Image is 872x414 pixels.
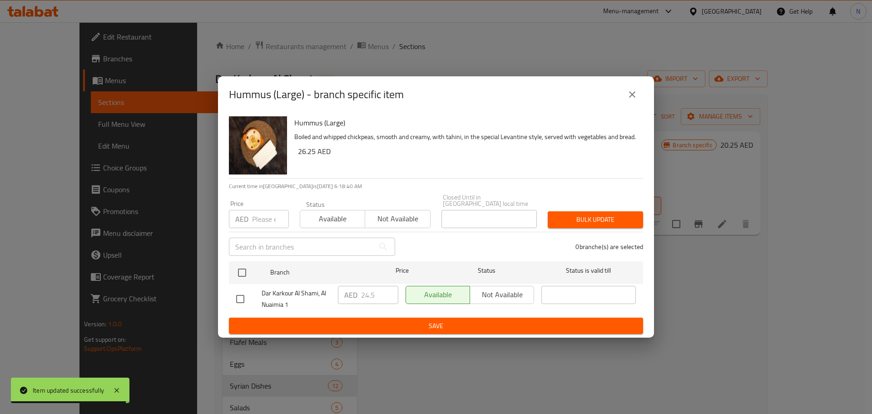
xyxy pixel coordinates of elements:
[300,210,365,228] button: Available
[33,385,104,395] div: Item updated successfully
[372,265,432,276] span: Price
[369,212,426,225] span: Not available
[548,211,643,228] button: Bulk update
[252,210,289,228] input: Please enter price
[236,320,636,332] span: Save
[361,286,398,304] input: Please enter price
[262,288,331,310] span: Dar Karkour Al Shami, Al Nuaimia 1
[298,145,636,158] h6: 26.25 AED
[270,267,365,278] span: Branch
[229,318,643,334] button: Save
[294,131,636,143] p: Boiled and whipped chickpeas, smooth and creamy, with tahini, in the special Levantine style, ser...
[344,289,357,300] p: AED
[229,182,643,190] p: Current time in [GEOGRAPHIC_DATA] is [DATE] 6:18:40 AM
[541,265,636,276] span: Status is valid till
[621,84,643,105] button: close
[229,238,374,256] input: Search in branches
[440,265,534,276] span: Status
[304,212,362,225] span: Available
[229,116,287,175] img: Hummus (Large)
[229,87,404,102] h2: Hummus (Large) - branch specific item
[365,210,430,228] button: Not available
[235,214,248,224] p: AED
[294,116,636,129] h6: Hummus (Large)
[555,214,636,225] span: Bulk update
[575,242,643,251] p: 0 branche(s) are selected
